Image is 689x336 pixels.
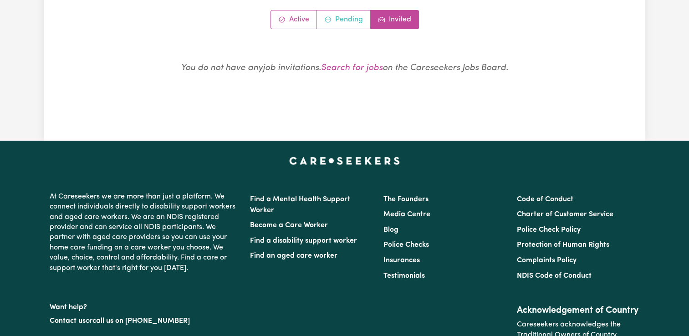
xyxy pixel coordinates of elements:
[517,196,573,203] a: Code of Conduct
[321,64,383,72] a: Search for jobs
[92,317,190,325] a: call us on [PHONE_NUMBER]
[181,64,508,72] em: You do not have any job invitations . on the Careseekers Jobs Board.
[317,10,371,29] a: Contracts pending review
[250,252,337,260] a: Find an aged care worker
[517,211,613,218] a: Charter of Customer Service
[289,157,400,164] a: Careseekers home page
[383,196,429,203] a: The Founders
[371,10,419,29] a: Job invitations
[250,237,357,244] a: Find a disability support worker
[383,257,420,264] a: Insurances
[517,257,577,264] a: Complaints Policy
[517,305,639,316] h2: Acknowledgement of Country
[50,299,239,312] p: Want help?
[50,317,86,325] a: Contact us
[517,272,592,280] a: NDIS Code of Conduct
[383,211,430,218] a: Media Centre
[250,196,350,214] a: Find a Mental Health Support Worker
[383,226,398,234] a: Blog
[383,241,429,249] a: Police Checks
[50,188,239,277] p: At Careseekers we are more than just a platform. We connect individuals directly to disability su...
[517,241,609,249] a: Protection of Human Rights
[50,312,239,330] p: or
[271,10,317,29] a: Active jobs
[517,226,581,234] a: Police Check Policy
[383,272,425,280] a: Testimonials
[250,222,328,229] a: Become a Care Worker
